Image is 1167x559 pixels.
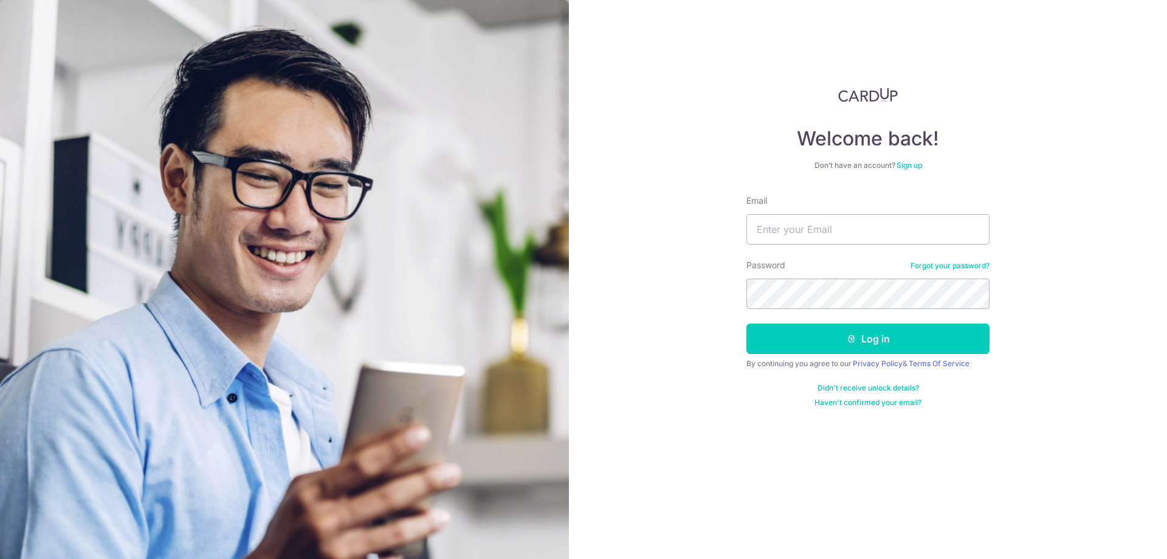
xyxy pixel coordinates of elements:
a: Haven't confirmed your email? [814,398,921,408]
label: Password [746,259,785,271]
a: Terms Of Service [909,359,969,368]
input: Enter your Email [746,214,990,245]
h4: Welcome back! [746,127,990,151]
label: Email [746,195,767,207]
a: Privacy Policy [853,359,903,368]
div: Don’t have an account? [746,161,990,170]
a: Forgot your password? [911,261,990,271]
button: Log in [746,324,990,354]
img: CardUp Logo [838,88,898,102]
a: Didn't receive unlock details? [818,383,919,393]
a: Sign up [897,161,922,170]
div: By continuing you agree to our & [746,359,990,369]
